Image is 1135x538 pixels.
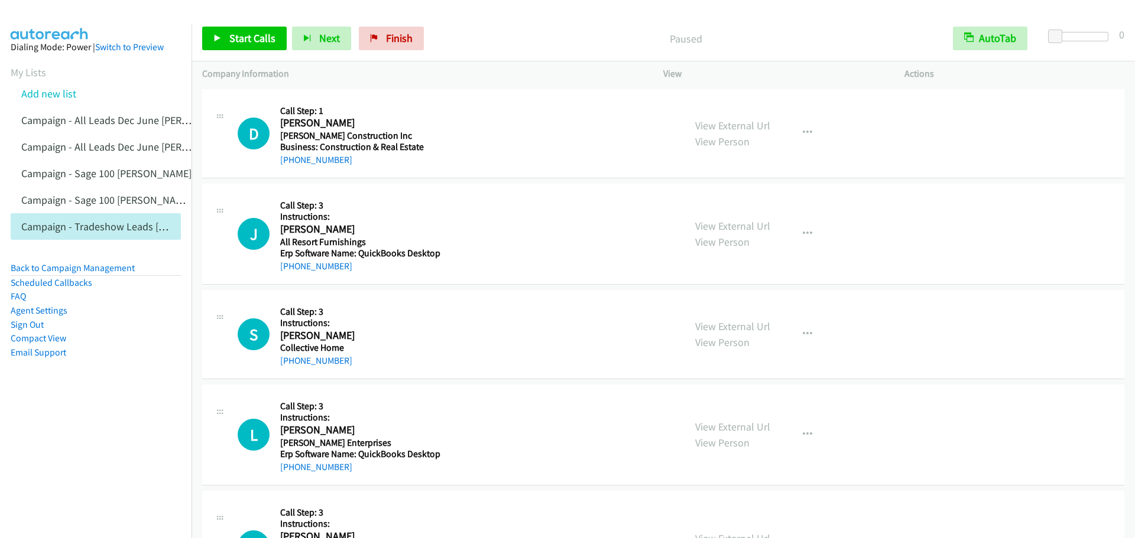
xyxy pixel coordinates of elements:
[440,31,932,47] p: Paused
[280,223,466,236] h2: [PERSON_NAME]
[21,167,192,180] a: Campaign - Sage 100 [PERSON_NAME]
[229,31,275,45] span: Start Calls
[319,31,340,45] span: Next
[280,507,469,519] h5: Call Step: 3
[11,262,135,273] a: Back to Campaign Management
[238,419,270,451] h1: L
[695,335,750,349] a: View Person
[238,118,270,149] div: The call is yet to be attempted
[904,67,1124,81] p: Actions
[280,200,466,211] h5: Call Step: 3
[292,27,351,50] button: Next
[11,291,26,302] a: FAQ
[953,27,1027,50] button: AutoTab
[695,119,770,132] a: View External Url
[280,247,466,259] h5: Erp Software Name: QuickBooks Desktop
[280,518,469,530] h5: Instructions:
[663,67,883,81] p: View
[280,400,466,412] h5: Call Step: 3
[280,342,466,354] h5: Collective Home
[238,218,270,250] div: The call is yet to be attempted
[238,318,270,350] div: The call is yet to be attempted
[280,437,466,449] h5: [PERSON_NAME] Enterprises
[11,347,66,358] a: Email Support
[21,113,236,127] a: Campaign - All Leads Dec June [PERSON_NAME]
[95,41,164,53] a: Switch to Preview
[11,40,181,54] div: Dialing Mode: Power |
[280,317,466,329] h5: Instructions:
[695,420,770,433] a: View External Url
[280,412,466,423] h5: Instructions:
[1054,32,1108,41] div: Delay between calls (in seconds)
[11,305,67,316] a: Agent Settings
[11,277,92,288] a: Scheduled Callbacks
[280,355,352,366] a: [PHONE_NUMBER]
[695,436,750,449] a: View Person
[280,154,352,165] a: [PHONE_NUMBER]
[238,118,270,149] h1: D
[1119,27,1124,43] div: 0
[202,67,642,81] p: Company Information
[280,306,466,318] h5: Call Step: 3
[202,27,287,50] a: Start Calls
[21,193,226,207] a: Campaign - Sage 100 [PERSON_NAME] Cloned
[11,332,66,344] a: Compact View
[11,319,44,330] a: Sign Out
[280,105,466,117] h5: Call Step: 1
[280,461,352,472] a: [PHONE_NUMBER]
[695,219,770,233] a: View External Url
[359,27,424,50] a: Finish
[238,318,270,350] h1: S
[21,87,76,100] a: Add new list
[280,236,466,248] h5: All Resort Furnishings
[21,140,270,154] a: Campaign - All Leads Dec June [PERSON_NAME] Cloned
[238,419,270,451] div: The call is yet to be attempted
[280,211,466,223] h5: Instructions:
[11,66,46,79] a: My Lists
[238,218,270,250] h1: J
[280,141,466,153] h5: Business: Construction & Real Estate
[280,329,466,343] h2: [PERSON_NAME]
[280,130,466,142] h5: [PERSON_NAME] Construction Inc
[695,135,750,148] a: View Person
[280,423,466,437] h2: [PERSON_NAME]
[695,235,750,249] a: View Person
[695,319,770,333] a: View External Url
[386,31,413,45] span: Finish
[280,116,466,130] h2: [PERSON_NAME]
[280,260,352,272] a: [PHONE_NUMBER]
[280,448,466,460] h5: Erp Software Name: QuickBooks Desktop
[21,220,264,233] a: Campaign - Tradeshow Leads [PERSON_NAME] Cloned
